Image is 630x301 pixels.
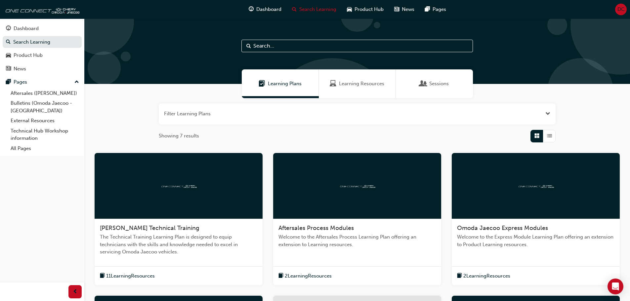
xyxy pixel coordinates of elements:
[545,110,550,118] button: Open the filter
[8,126,82,143] a: Technical Hub Workshop information
[273,153,441,285] a: oneconnectAftersales Process ModulesWelcome to the Aftersales Process Learning Plan offering an e...
[394,5,399,14] span: news-icon
[160,182,197,189] img: oneconnect
[463,272,510,280] span: 2 Learning Resources
[249,5,254,14] span: guage-icon
[287,3,342,16] a: search-iconSearch Learning
[278,233,436,248] span: Welcome to the Aftersales Process Learning Plan offering an extension to Learning resources.
[14,25,39,32] div: Dashboard
[457,272,462,280] span: book-icon
[429,80,449,88] span: Sessions
[425,5,430,14] span: pages-icon
[73,288,78,296] span: prev-icon
[100,233,257,256] span: The Technical Training Learning Plan is designed to equip technicians with the skills and knowled...
[159,132,199,140] span: Showing 7 results
[389,3,420,16] a: news-iconNews
[14,78,27,86] div: Pages
[615,4,627,15] button: DC
[433,6,446,13] span: Pages
[457,233,614,248] span: Welcome to the Express Module Learning Plan offering an extension to Product Learning resources.
[8,88,82,98] a: Aftersales ([PERSON_NAME])
[95,153,263,285] a: oneconnect[PERSON_NAME] Technical TrainingThe Technical Training Learning Plan is designed to equ...
[608,279,623,294] div: Open Intercom Messenger
[268,80,302,88] span: Learning Plans
[8,143,82,154] a: All Pages
[355,6,384,13] span: Product Hub
[402,6,414,13] span: News
[8,98,82,116] a: Bulletins (Omoda Jaecoo - [GEOGRAPHIC_DATA])
[6,66,11,72] span: news-icon
[3,3,79,16] img: oneconnect
[3,63,82,75] a: News
[518,182,554,189] img: oneconnect
[457,272,510,280] button: book-icon2LearningResources
[278,224,354,232] span: Aftersales Process Modules
[241,40,473,52] input: Search...
[3,49,82,61] a: Product Hub
[3,36,82,48] a: Search Learning
[457,224,548,232] span: Omoda Jaecoo Express Modules
[242,69,319,98] a: Learning PlansLearning Plans
[100,272,105,280] span: book-icon
[420,80,427,88] span: Sessions
[106,272,155,280] span: 11 Learning Resources
[14,65,26,73] div: News
[347,5,352,14] span: car-icon
[3,76,82,88] button: Pages
[339,80,384,88] span: Learning Resources
[14,52,43,59] div: Product Hub
[319,69,396,98] a: Learning ResourcesLearning Resources
[100,272,155,280] button: book-icon11LearningResources
[278,272,283,280] span: book-icon
[420,3,451,16] a: pages-iconPages
[246,42,251,50] span: Search
[285,272,332,280] span: 2 Learning Resources
[3,22,82,35] a: Dashboard
[299,6,336,13] span: Search Learning
[259,80,265,88] span: Learning Plans
[3,21,82,76] button: DashboardSearch LearningProduct HubNews
[547,132,552,140] span: List
[74,78,79,87] span: up-icon
[534,132,539,140] span: Grid
[339,182,375,189] img: oneconnect
[8,116,82,126] a: External Resources
[6,26,11,32] span: guage-icon
[6,39,11,45] span: search-icon
[292,5,297,14] span: search-icon
[278,272,332,280] button: book-icon2LearningResources
[256,6,281,13] span: Dashboard
[342,3,389,16] a: car-iconProduct Hub
[452,153,620,285] a: oneconnectOmoda Jaecoo Express ModulesWelcome to the Express Module Learning Plan offering an ext...
[330,80,336,88] span: Learning Resources
[396,69,473,98] a: SessionsSessions
[243,3,287,16] a: guage-iconDashboard
[617,6,625,13] span: DC
[6,79,11,85] span: pages-icon
[6,53,11,58] span: car-icon
[100,224,199,232] span: [PERSON_NAME] Technical Training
